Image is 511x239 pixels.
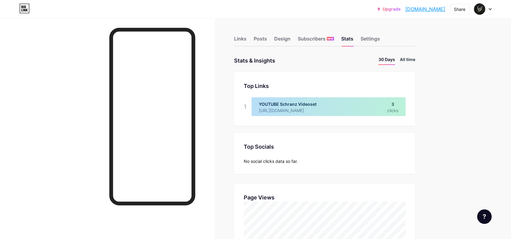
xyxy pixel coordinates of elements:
div: Page Views [244,193,406,202]
img: dangar [474,3,485,15]
div: Design [274,35,291,46]
div: No social clicks data so far. [244,158,406,164]
div: Stats & Insights [234,56,275,65]
div: Subscribers [298,35,334,46]
div: Top Socials [244,143,406,151]
a: [DOMAIN_NAME] [405,5,445,13]
div: 1 [244,97,247,116]
li: All time [400,56,415,65]
div: Posts [254,35,267,46]
span: NEW [327,37,333,40]
div: Top Links [244,82,406,90]
div: Links [234,35,246,46]
div: Settings [361,35,380,46]
li: 30 Days [378,56,395,65]
div: Share [454,6,465,12]
div: Stats [341,35,353,46]
a: Upgrade [378,7,400,11]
